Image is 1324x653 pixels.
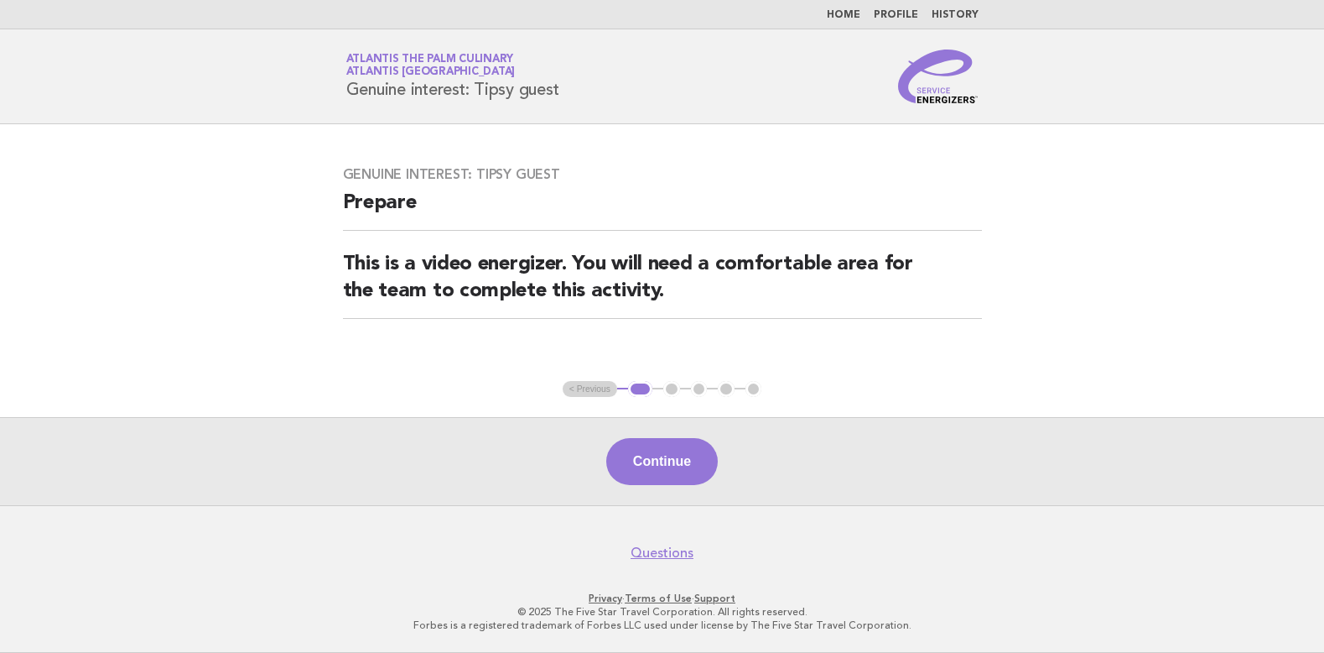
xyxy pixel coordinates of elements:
a: Terms of Use [625,593,692,604]
h2: Prepare [343,190,982,231]
h3: Genuine interest: Tipsy guest [343,166,982,183]
a: Privacy [589,593,622,604]
button: 1 [628,381,652,398]
h2: This is a video energizer. You will need a comfortable area for the team to complete this activity. [343,251,982,319]
a: Support [694,593,735,604]
a: Atlantis The Palm CulinaryAtlantis [GEOGRAPHIC_DATA] [346,54,516,77]
span: Atlantis [GEOGRAPHIC_DATA] [346,67,516,78]
p: Forbes is a registered trademark of Forbes LLC used under license by The Five Star Travel Corpora... [149,619,1176,632]
p: · · [149,592,1176,605]
button: Continue [606,438,718,485]
a: History [932,10,979,20]
img: Service Energizers [898,50,979,103]
a: Profile [874,10,918,20]
a: Home [827,10,860,20]
p: © 2025 The Five Star Travel Corporation. All rights reserved. [149,605,1176,619]
a: Questions [631,545,693,562]
h1: Genuine interest: Tipsy guest [346,55,559,98]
